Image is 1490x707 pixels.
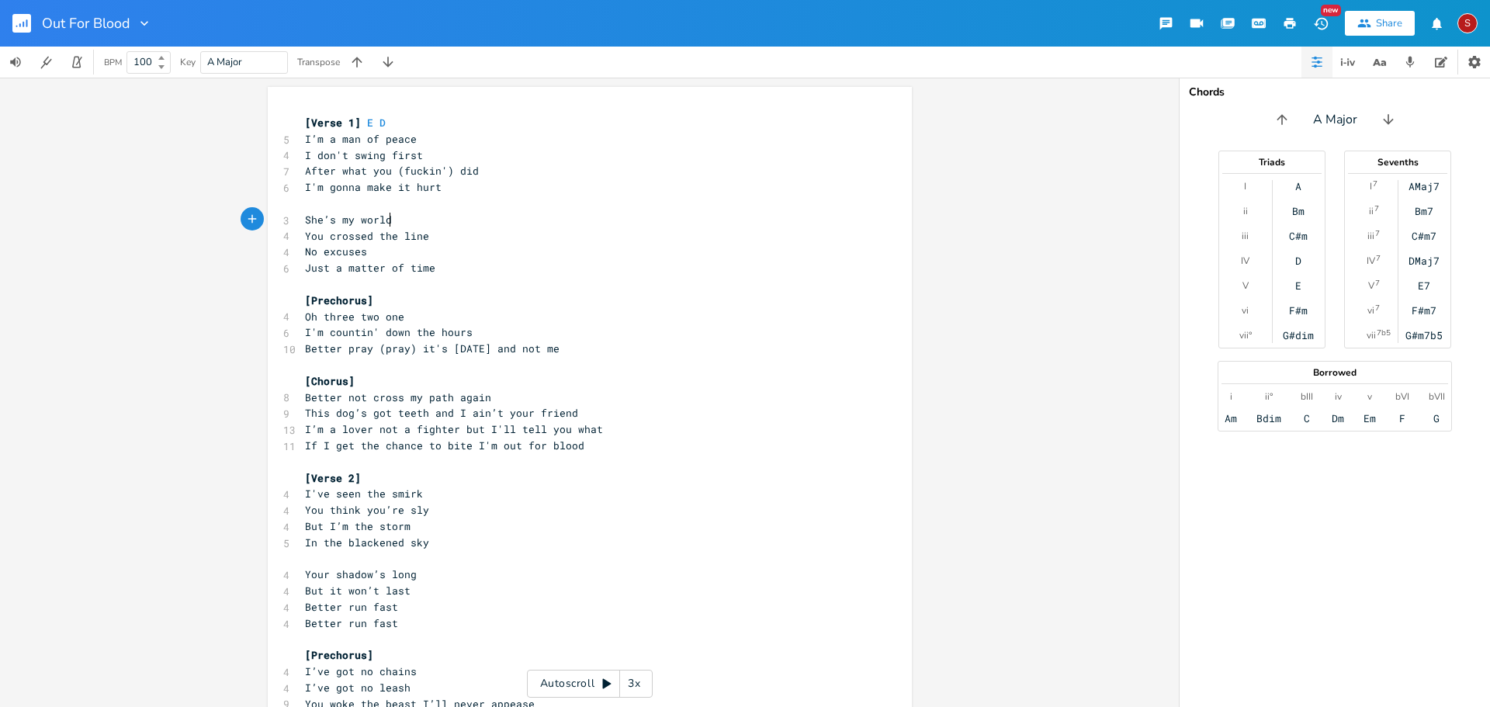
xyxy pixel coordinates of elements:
span: [Prechorus] [305,648,373,662]
div: iv [1335,390,1342,403]
div: C#m7 [1412,230,1436,242]
div: vi [1242,304,1249,317]
div: Autoscroll [527,670,653,698]
div: bVI [1395,390,1409,403]
span: After what you (fuckin') did [305,164,479,178]
div: Am [1225,412,1237,425]
sup: 7b5 [1377,327,1391,339]
sup: 7 [1375,302,1380,314]
span: I’m a man of peace [305,132,417,146]
div: E7 [1418,279,1430,292]
div: Scott Owen [1457,13,1478,33]
div: I [1370,180,1372,192]
span: Out For Blood [42,16,130,30]
div: V [1368,279,1374,292]
div: V [1242,279,1249,292]
div: vii° [1239,329,1252,341]
div: Triads [1219,158,1325,167]
span: Oh three two one [305,310,404,324]
sup: 7 [1373,178,1377,190]
div: Dm [1332,412,1344,425]
div: Em [1364,412,1376,425]
div: Transpose [297,57,340,67]
span: Your shadow’s long [305,567,417,581]
span: Better not cross my path again [305,390,491,404]
div: Bdim [1256,412,1281,425]
div: BPM [104,58,122,67]
div: F [1399,412,1405,425]
span: Better run fast [305,600,398,614]
span: You think you’re sly [305,503,429,517]
sup: 7 [1375,277,1380,289]
span: [Chorus] [305,374,355,388]
span: You crossed the line [305,229,429,243]
div: 3x [620,670,648,698]
div: iii [1367,230,1374,242]
span: Just a matter of time [305,261,435,275]
span: I’m a lover not a fighter but I'll tell you what [305,422,603,436]
div: New [1321,5,1341,16]
div: Sevenths [1345,158,1450,167]
div: v [1367,390,1372,403]
button: Share [1345,11,1415,36]
div: Bm7 [1415,205,1433,217]
sup: 7 [1375,227,1380,240]
span: But I’m the storm [305,519,411,533]
span: I've seen the smirk [305,487,423,501]
div: i [1230,390,1232,403]
span: She’s my world [305,213,392,227]
div: iii [1242,230,1249,242]
span: A Major [1313,111,1357,129]
span: I don't swing first [305,148,423,162]
span: I’ve got no leash [305,681,411,695]
div: A [1295,180,1301,192]
span: A Major [207,55,242,69]
div: ii° [1265,390,1273,403]
span: No excuses [305,244,367,258]
div: IV [1367,255,1375,267]
div: E [1295,279,1301,292]
div: I [1244,180,1246,192]
div: F#m7 [1412,304,1436,317]
sup: 7 [1376,252,1381,265]
div: Share [1376,16,1402,30]
button: S [1457,5,1478,41]
span: I'm gonna make it hurt [305,180,442,194]
div: vi [1367,304,1374,317]
div: C [1304,412,1310,425]
span: [Prechorus] [305,293,373,307]
span: If I get the chance to bite I'm out for blood [305,438,584,452]
span: [Verse 1] [305,116,361,130]
div: D [1295,255,1301,267]
span: But it won’t last [305,584,411,598]
div: F#m [1289,304,1308,317]
sup: 7 [1374,203,1379,215]
span: D [379,116,386,130]
div: G#dim [1283,329,1314,341]
span: This dog’s got teeth and I ain’t your friend [305,406,578,420]
div: DMaj7 [1409,255,1440,267]
div: Borrowed [1218,368,1451,377]
div: ii [1369,205,1374,217]
div: ii [1243,205,1248,217]
div: Chords [1189,87,1481,98]
div: G#m7b5 [1405,329,1443,341]
div: IV [1241,255,1249,267]
div: AMaj7 [1409,180,1440,192]
div: Bm [1292,205,1305,217]
span: In the blackened sky [305,535,429,549]
span: [Verse 2] [305,471,361,485]
span: Better run fast [305,616,398,630]
span: I’ve got no chains [305,664,417,678]
div: Key [180,57,196,67]
div: bVII [1429,390,1445,403]
span: I'm countin' down the hours [305,325,473,339]
span: Better pray (pray) it's [DATE] and not me [305,341,560,355]
div: G [1433,412,1440,425]
span: E [367,116,373,130]
div: vii [1367,329,1376,341]
div: C#m [1289,230,1308,242]
button: New [1305,9,1336,37]
div: bIII [1301,390,1313,403]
